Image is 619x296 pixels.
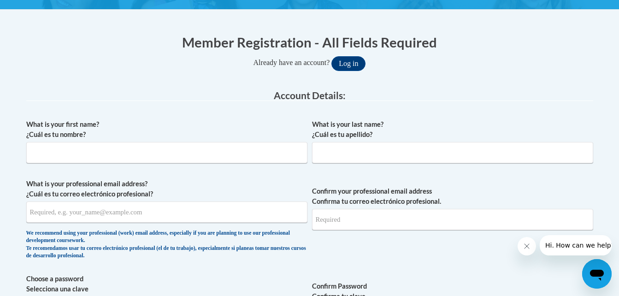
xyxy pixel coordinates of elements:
[26,201,307,223] input: Metadata input
[312,186,593,207] label: Confirm your professional email address Confirma tu correo electrónico profesional.
[312,142,593,163] input: Metadata input
[582,259,612,289] iframe: Button to launch messaging window
[312,209,593,230] input: Required
[312,119,593,140] label: What is your last name? ¿Cuál es tu apellido?
[6,6,75,14] span: Hi. How can we help?
[518,237,536,255] iframe: Close message
[26,33,593,52] h1: Member Registration - All Fields Required
[331,56,366,71] button: Log in
[26,142,307,163] input: Metadata input
[26,230,307,260] div: We recommend using your professional (work) email address, especially if you are planning to use ...
[26,179,307,199] label: What is your professional email address? ¿Cuál es tu correo electrónico profesional?
[540,235,612,255] iframe: Message from company
[253,59,330,66] span: Already have an account?
[26,119,307,140] label: What is your first name? ¿Cuál es tu nombre?
[274,89,346,101] span: Account Details:
[26,274,307,294] label: Choose a password Selecciona una clave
